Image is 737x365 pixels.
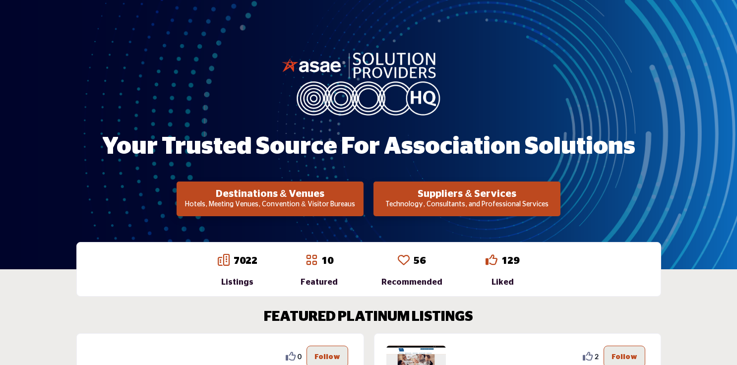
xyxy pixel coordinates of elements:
[234,256,257,266] a: 7022
[180,188,361,200] h2: Destinations & Venues
[486,276,519,288] div: Liked
[501,256,519,266] a: 129
[595,351,599,362] span: 2
[376,200,557,210] p: Technology, Consultants, and Professional Services
[298,351,302,362] span: 0
[306,254,317,268] a: Go to Featured
[414,256,426,266] a: 56
[102,131,635,162] h1: Your Trusted Source for Association Solutions
[381,276,442,288] div: Recommended
[486,254,497,266] i: Go to Liked
[398,254,410,268] a: Go to Recommended
[314,351,340,362] p: Follow
[264,309,473,326] h2: FEATURED PLATINUM LISTINGS
[373,182,560,216] button: Suppliers & Services Technology, Consultants, and Professional Services
[321,256,333,266] a: 10
[177,182,364,216] button: Destinations & Venues Hotels, Meeting Venues, Convention & Visitor Bureaus
[301,276,338,288] div: Featured
[218,276,257,288] div: Listings
[180,200,361,210] p: Hotels, Meeting Venues, Convention & Visitor Bureaus
[282,50,455,116] img: image
[376,188,557,200] h2: Suppliers & Services
[612,351,637,362] p: Follow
